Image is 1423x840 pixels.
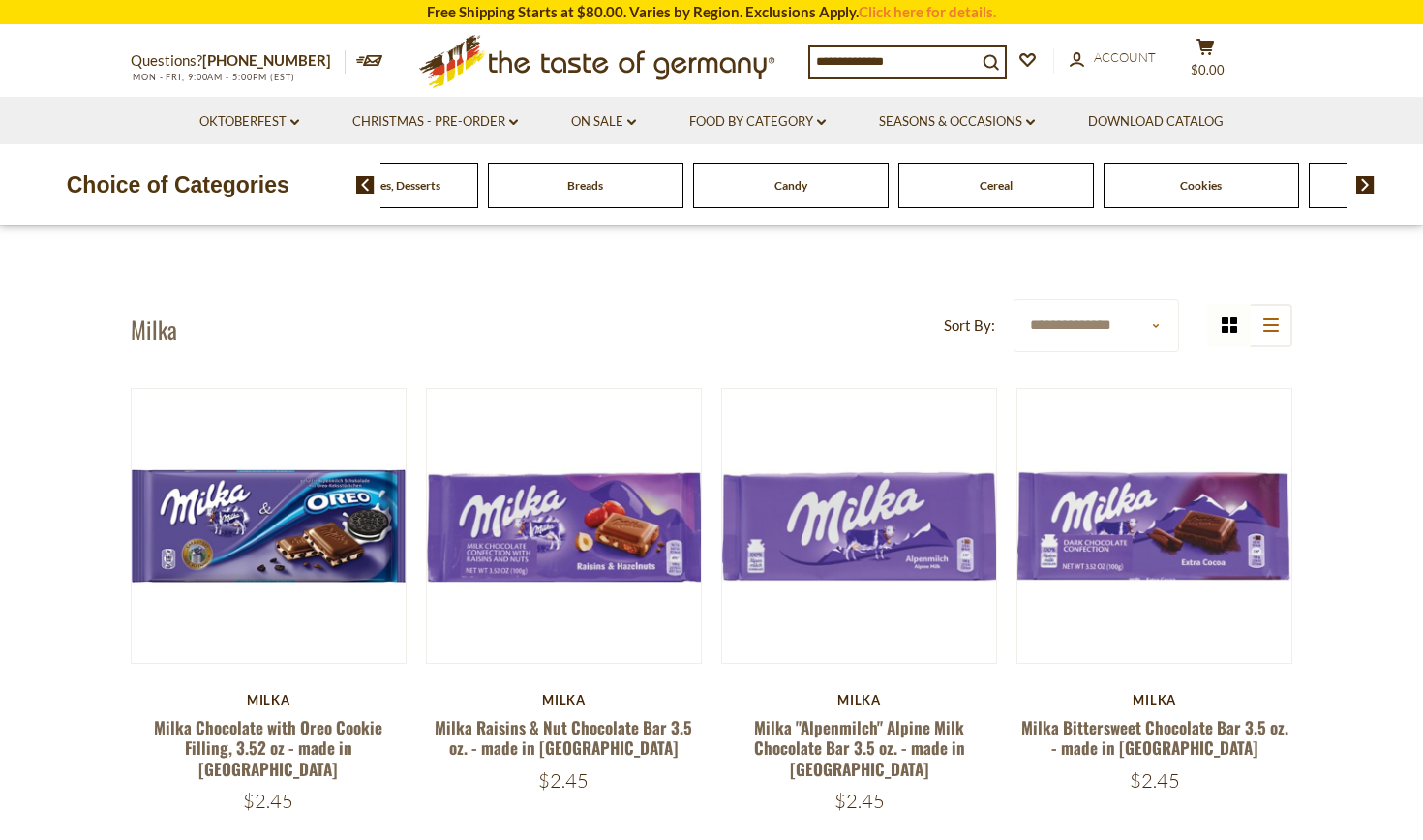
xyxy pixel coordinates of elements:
[834,789,885,813] span: $2.45
[571,111,636,133] a: On Sale
[944,314,995,338] label: Sort By:
[132,389,406,663] img: Milka
[154,715,382,781] a: Milka Chocolate with Oreo Cookie Filling, 3.52 oz - made in [GEOGRAPHIC_DATA]
[538,768,589,793] span: $2.45
[774,178,807,193] a: Candy
[1088,111,1224,133] a: Download Catalog
[352,111,518,133] a: Christmas - PRE-ORDER
[879,111,1035,133] a: Seasons & Occasions
[1180,178,1222,193] a: Cookies
[199,111,299,133] a: Oktoberfest
[202,51,331,69] a: [PHONE_NUMBER]
[426,692,702,707] div: Milka
[859,3,996,20] a: Click here for details.
[1017,389,1291,663] img: Milka
[435,715,692,760] a: Milka Raisins & Nut Chocolate Bar 3.5 oz. - made in [GEOGRAPHIC_DATA]
[721,692,997,707] div: Milka
[131,315,177,344] h1: Milka
[131,48,346,74] p: Questions?
[1094,49,1156,65] span: Account
[1021,715,1288,760] a: Milka Bittersweet Chocolate Bar 3.5 oz. - made in [GEOGRAPHIC_DATA]
[1016,692,1292,707] div: Milka
[427,389,701,663] img: Milka
[1070,47,1156,69] a: Account
[243,789,293,813] span: $2.45
[356,176,375,194] img: previous arrow
[1191,62,1225,77] span: $0.00
[319,178,440,193] a: Baking, Cakes, Desserts
[131,72,295,82] span: MON - FRI, 9:00AM - 5:00PM (EST)
[754,715,965,781] a: Milka "Alpenmilch" Alpine Milk Chocolate Bar 3.5 oz. - made in [GEOGRAPHIC_DATA]
[722,389,996,663] img: Milka
[1356,176,1375,194] img: next arrow
[131,692,407,707] div: Milka
[980,178,1013,193] a: Cereal
[1130,768,1180,793] span: $2.45
[567,178,603,193] a: Breads
[689,111,826,133] a: Food By Category
[1176,38,1234,86] button: $0.00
